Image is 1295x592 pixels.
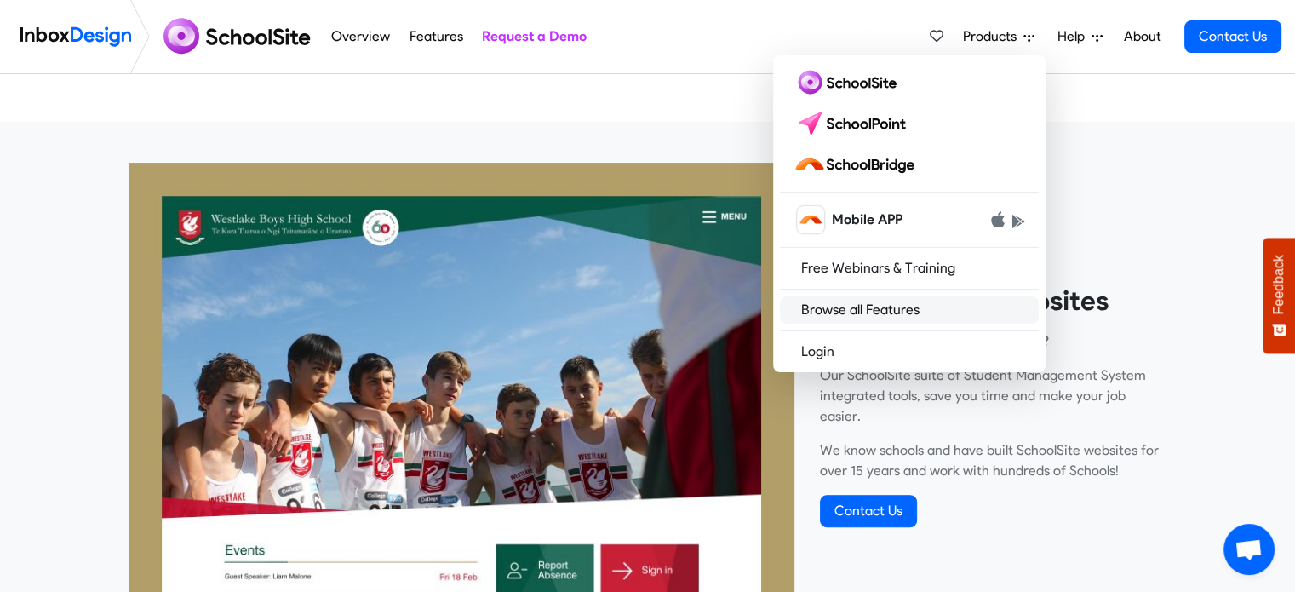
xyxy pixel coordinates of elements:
[780,199,1039,240] a: schoolbridge icon Mobile APP
[820,365,1167,427] p: Our SchoolSite suite of Student Management System integrated tools, save you time and make your j...
[780,296,1039,324] a: Browse all Features
[1223,524,1275,575] div: Open chat
[956,20,1041,54] a: Products
[773,55,1046,372] div: Products
[820,495,917,527] a: Contact Us
[327,20,395,54] a: Overview
[477,20,591,54] a: Request a Demo
[1057,26,1092,47] span: Help
[1184,20,1281,53] a: Contact Us
[963,26,1023,47] span: Products
[404,20,467,54] a: Features
[1271,255,1286,314] span: Feedback
[1263,238,1295,353] button: Feedback - Show survey
[794,69,903,96] img: schoolsite logo
[780,255,1039,282] a: Free Webinars & Training
[797,206,824,233] img: schoolbridge icon
[780,338,1039,365] a: Login
[1119,20,1166,54] a: About
[794,110,914,137] img: schoolpoint logo
[157,16,322,57] img: schoolsite logo
[831,210,902,230] span: Mobile APP
[1051,20,1109,54] a: Help
[794,151,921,178] img: schoolbridge logo
[820,440,1167,481] p: We know schools and have built SchoolSite websites for over 15 years and work with hundreds of Sc...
